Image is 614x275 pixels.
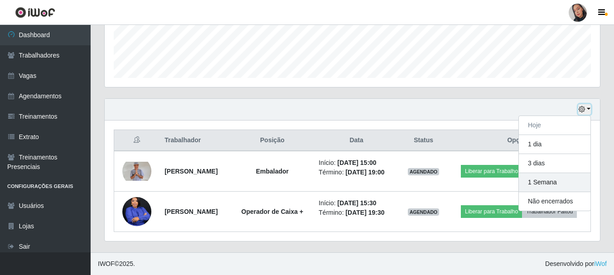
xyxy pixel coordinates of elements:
[122,162,151,181] img: 1680193572797.jpeg
[159,130,231,151] th: Trabalhador
[98,260,115,267] span: IWOF
[338,159,377,166] time: [DATE] 15:00
[15,7,55,18] img: CoreUI Logo
[519,192,590,211] button: Não encerrados
[519,173,590,192] button: 1 Semana
[319,198,394,208] li: Início:
[231,130,313,151] th: Posição
[164,208,218,215] strong: [PERSON_NAME]
[319,158,394,168] li: Início:
[519,154,590,173] button: 3 dias
[545,259,607,269] span: Desenvolvido por
[319,168,394,177] li: Término:
[400,130,447,151] th: Status
[522,205,577,218] button: Trabalhador Faltou
[313,130,400,151] th: Data
[242,208,304,215] strong: Operador de Caixa +
[98,259,135,269] span: © 2025 .
[408,208,440,216] span: AGENDADO
[447,130,590,151] th: Opções
[345,169,384,176] time: [DATE] 19:00
[461,165,522,178] button: Liberar para Trabalho
[122,193,151,230] img: 1741977061779.jpeg
[319,208,394,217] li: Término:
[408,168,440,175] span: AGENDADO
[338,199,377,207] time: [DATE] 15:30
[461,205,522,218] button: Liberar para Trabalho
[256,168,289,175] strong: Embalador
[519,116,590,135] button: Hoje
[345,209,384,216] time: [DATE] 19:30
[594,260,607,267] a: iWof
[519,135,590,154] button: 1 dia
[164,168,218,175] strong: [PERSON_NAME]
